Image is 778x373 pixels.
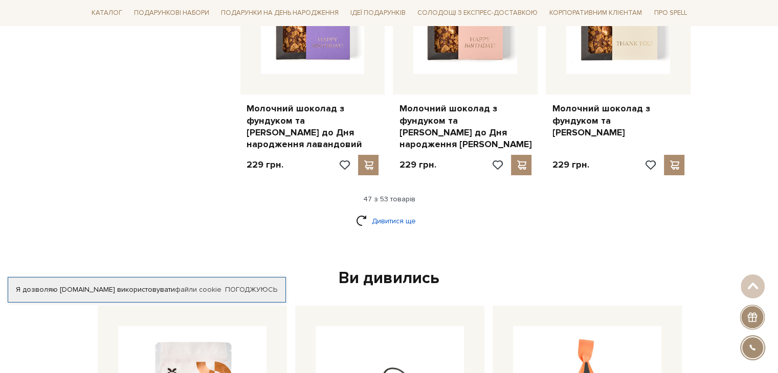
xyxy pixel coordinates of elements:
p: 229 грн. [399,159,436,171]
a: Ідеї подарунків [346,5,410,21]
a: Солодощі з експрес-доставкою [413,4,542,21]
a: Молочний шоколад з фундуком та [PERSON_NAME] [552,103,684,138]
a: Погоджуюсь [225,285,277,294]
a: Дивитися ще [356,212,423,230]
a: Каталог [87,5,126,21]
p: 229 грн. [247,159,283,171]
a: Подарункові набори [130,5,213,21]
div: Я дозволяю [DOMAIN_NAME] використовувати [8,285,285,294]
div: 47 з 53 товарів [83,195,695,204]
a: Подарунки на День народження [217,5,343,21]
div: Ви дивились [94,268,685,289]
a: Молочний шоколад з фундуком та [PERSON_NAME] до Дня народження [PERSON_NAME] [399,103,531,151]
p: 229 грн. [552,159,589,171]
a: Молочний шоколад з фундуком та [PERSON_NAME] до Дня народження лавандовий [247,103,379,151]
a: файли cookie [175,285,221,294]
a: Про Spell [650,5,691,21]
a: Корпоративним клієнтам [545,5,646,21]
